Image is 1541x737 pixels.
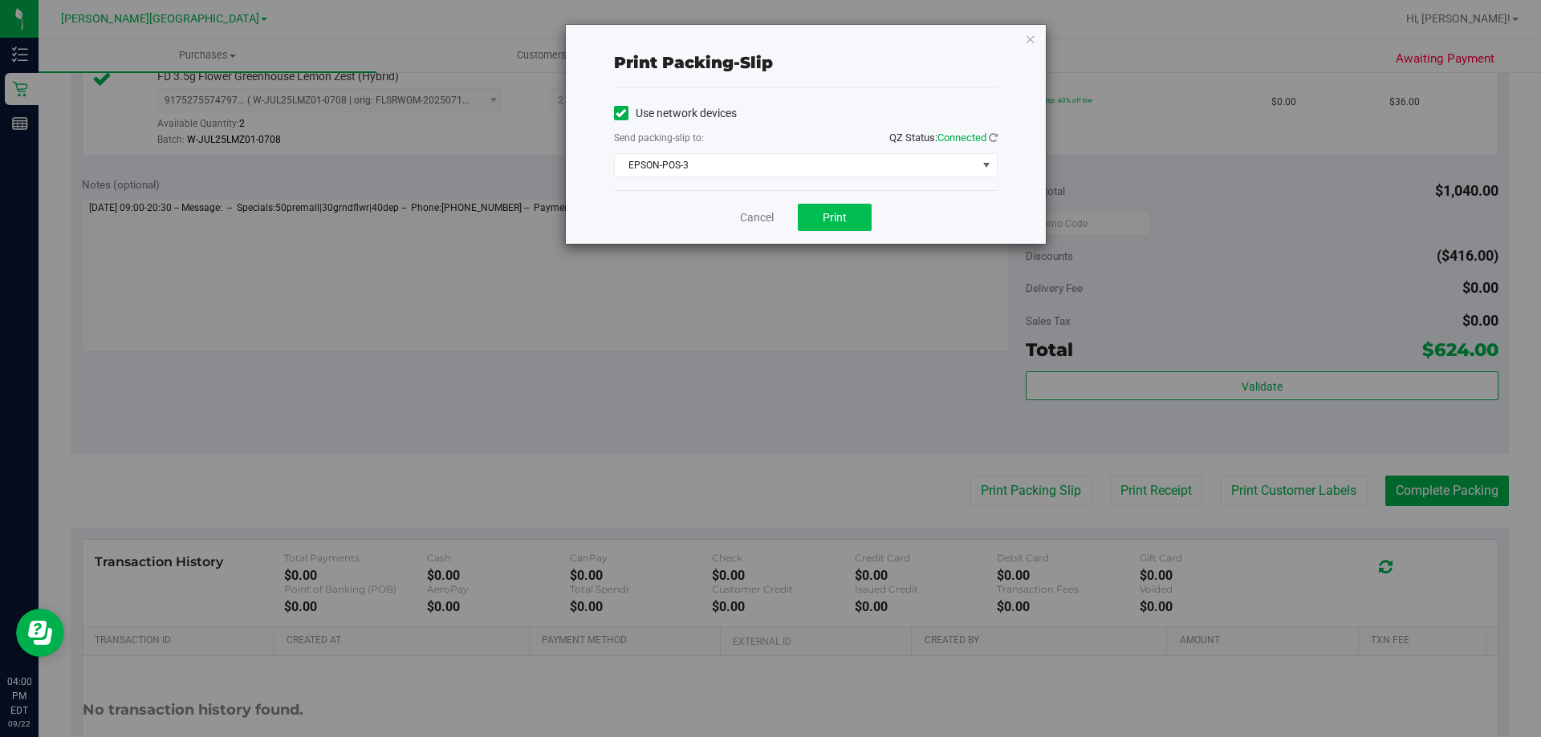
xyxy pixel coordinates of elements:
[823,211,847,224] span: Print
[976,154,996,176] span: select
[614,105,737,122] label: Use network devices
[16,609,64,657] iframe: Resource center
[937,132,986,144] span: Connected
[614,131,704,145] label: Send packing-slip to:
[889,132,998,144] span: QZ Status:
[798,204,872,231] button: Print
[740,209,774,226] a: Cancel
[614,53,773,72] span: Print packing-slip
[615,154,977,176] span: EPSON-POS-3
